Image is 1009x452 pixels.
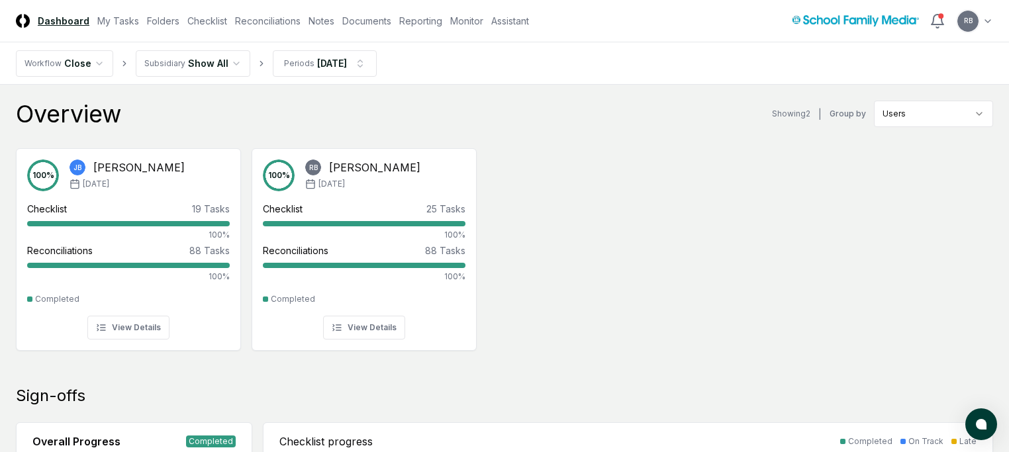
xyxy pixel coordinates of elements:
div: 88 Tasks [189,244,230,257]
div: Late [959,435,977,447]
a: 100%JB[PERSON_NAME][DATE]Checklist19 Tasks100%Reconciliations88 Tasks100%CompletedView Details [16,138,241,351]
div: [DATE] [317,56,347,70]
div: Workflow [24,58,62,69]
div: Completed [848,435,892,447]
div: | [818,107,822,121]
a: 100%RB[PERSON_NAME][DATE]Checklist25 Tasks100%Reconciliations88 Tasks100%CompletedView Details [252,138,477,351]
div: 19 Tasks [192,202,230,216]
button: atlas-launcher [965,408,997,440]
a: Monitor [450,14,483,28]
div: 25 Tasks [426,202,465,216]
div: Sign-offs [16,385,993,406]
span: RB [964,16,973,26]
nav: breadcrumb [16,50,377,77]
button: Periods[DATE] [273,50,377,77]
div: Overview [16,101,121,127]
div: Periods [284,58,314,69]
button: RB [956,9,980,33]
div: Reconciliations [27,244,93,257]
button: View Details [323,316,405,339]
span: [DATE] [83,178,109,190]
span: [DATE] [318,178,345,190]
span: JB [73,163,81,173]
a: Notes [309,14,334,28]
div: Subsidiary [144,58,185,69]
a: Dashboard [38,14,89,28]
a: Documents [342,14,391,28]
div: 100% [263,229,465,241]
div: Checklist [263,202,303,216]
div: Checklist progress [279,433,373,449]
a: Checklist [187,14,227,28]
div: Showing 2 [772,108,810,120]
img: Logo [16,14,30,28]
a: Reconciliations [235,14,301,28]
a: My Tasks [97,14,139,28]
div: On Track [908,435,943,447]
div: Reconciliations [263,244,328,257]
div: Completed [271,293,315,305]
div: 100% [27,271,230,283]
img: School Family Media logo [792,15,919,26]
div: 88 Tasks [425,244,465,257]
a: Folders [147,14,179,28]
a: Assistant [491,14,529,28]
div: 100% [263,271,465,283]
div: [PERSON_NAME] [329,159,420,175]
div: Checklist [27,202,67,216]
div: Completed [186,435,236,447]
div: Completed [35,293,79,305]
div: [PERSON_NAME] [93,159,185,175]
button: View Details [87,316,169,339]
div: Overall Progress [32,433,120,449]
div: 100% [27,229,230,241]
label: Group by [830,110,866,118]
span: RB [309,163,318,173]
a: Reporting [399,14,442,28]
